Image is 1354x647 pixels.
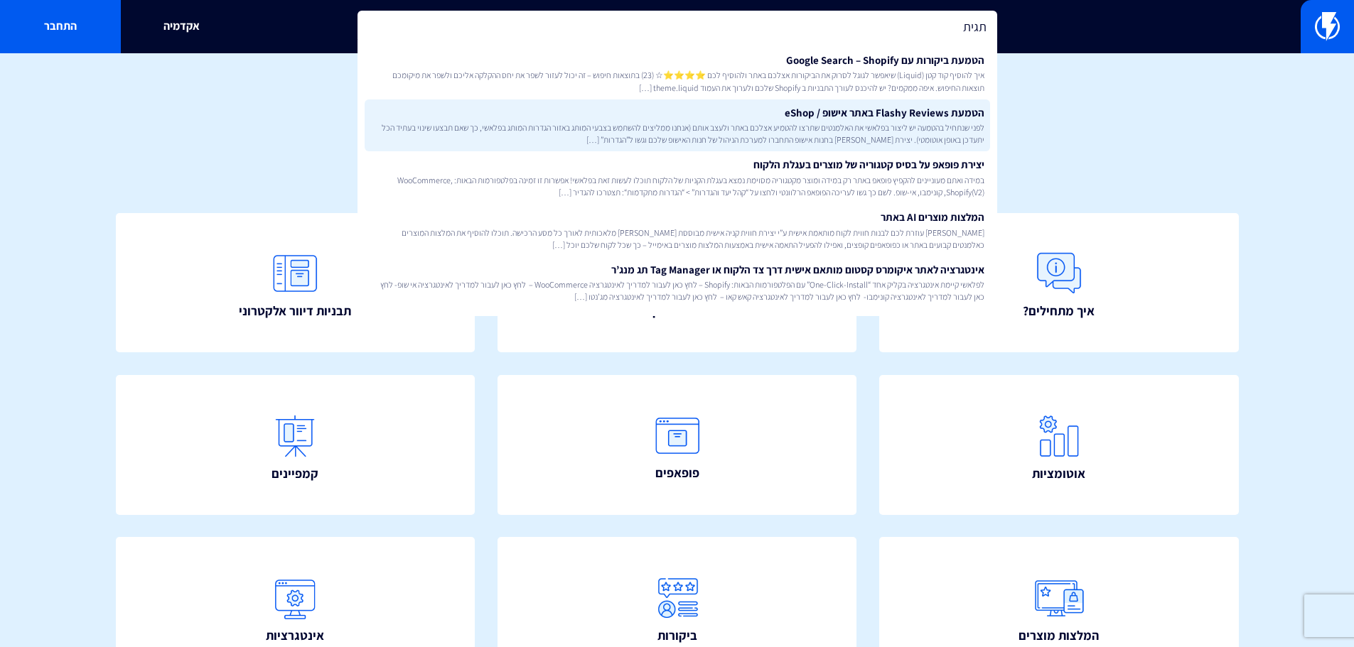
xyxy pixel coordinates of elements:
span: לפני שנתחיל בהטמעה יש ליצור בפלאשי את האלמנטים שתרצו להטמיע אצלכם באתר ולעצב אותם (אנחנו ממליצים ... [370,121,984,146]
span: איך מתחילים? [1023,302,1095,320]
span: במידה ואתם מעוניינים להקפיץ פופאפ באתר רק במידה ומוצר מקטגוריה מסוימת נמצא בעגלת הקניות של הלקוח ... [370,174,984,198]
a: המלצות מוצרים AI באתר[PERSON_NAME] עוזרת לכם לבנות חווית לקוח מותאמת אישית ע”י יצירת חווית קניה א... [365,204,990,256]
span: פופאפים [655,464,699,482]
span: [PERSON_NAME] עוזרת לכם לבנות חווית לקוח מותאמת אישית ע”י יצירת חווית קניה אישית מבוססת [PERSON_N... [370,227,984,251]
span: לפלאשי קיימת אינטגרציה בקליק אחד “One-Click-Install” עם הפלטפורמות הבאות: Shopify – לחץ כאן לעבור... [370,278,984,303]
a: אוטומציות [879,375,1239,515]
a: הטמעת ביקורות עם Google Search – Shopifyאיך להוסיף קוד קטן (Liquid) שיאפשר לגוגל לסרוק את הביקורו... [365,47,990,99]
a: יצירת פופאפ על בסיס קטגוריה של מוצרים בעגלת הלקוחבמידה ואתם מעוניינים להקפיץ פופאפ באתר רק במידה ... [365,151,990,204]
a: קמפיינים [116,375,475,515]
span: ביקורות [657,626,697,645]
a: פופאפים [498,375,857,515]
a: אינטגרציה לאתר איקומרס קסטום מותאם אישית דרך צד הלקוח או Tag Manager תג מנג’רלפלאשי קיימת אינטגרצ... [365,256,990,309]
span: קמפיינים [272,464,318,483]
a: איך מתחילים? [879,213,1239,353]
a: הטמעת Flashy Reviews באתר אישופ / eShopלפני שנתחיל בהטמעה יש ליצור בפלאשי את האלמנטים שתרצו להטמי... [365,99,990,152]
span: המלצות מוצרים [1019,626,1099,645]
a: תבניות דיוור אלקטרוני [116,213,475,353]
span: איך להוסיף קוד קטן (Liquid) שיאפשר לגוגל לסרוק את הביקורות אצלכם באתר ולהוסיף לכם ⭐️⭐️⭐️⭐️☆ (23) ... [370,69,984,93]
h1: איך אפשר לעזור? [21,75,1333,103]
span: תבניות דיוור אלקטרוני [239,302,351,320]
span: אוטומציות [1032,464,1085,483]
span: אינטגרציות [266,626,324,645]
input: חיפוש מהיר... [358,11,997,43]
